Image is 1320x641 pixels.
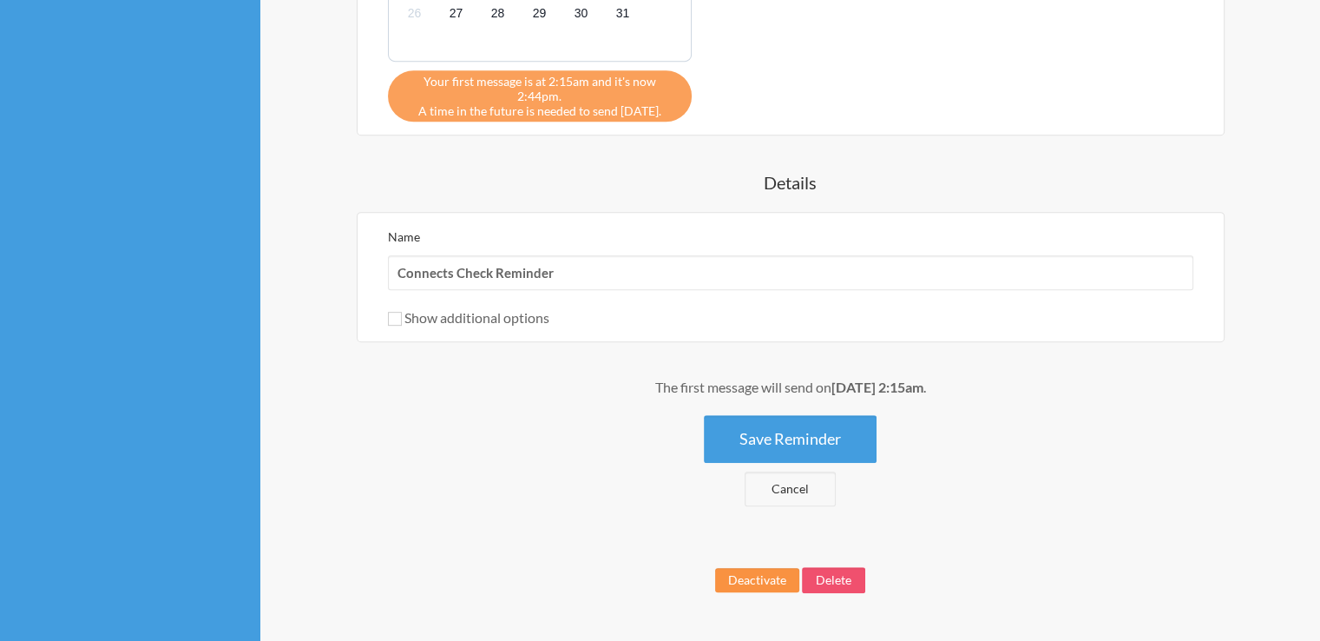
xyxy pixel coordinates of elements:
button: Delete [802,567,865,593]
strong: [DATE] 2:15am [831,379,923,395]
label: Name [388,229,420,244]
button: Deactivate [715,568,799,592]
a: Cancel [745,472,836,506]
input: We suggest a 2 to 4 word name [388,255,1193,290]
span: Wednesday, November 26, 2025 [403,2,427,26]
label: Show additional options [388,309,549,326]
span: Saturday, November 29, 2025 [528,2,552,26]
div: The first message will send on . [295,377,1285,398]
div: A time in the future is needed to send [DATE]. [388,70,692,122]
input: Show additional options [388,312,402,326]
span: Your first message is at 2:15am and it's now 2:44pm. [401,74,679,103]
span: Friday, November 28, 2025 [486,2,510,26]
span: Monday, December 1, 2025 [611,2,635,26]
span: Thursday, November 27, 2025 [444,2,469,26]
h4: Details [295,170,1285,195]
button: Save Reminder [704,415,877,463]
span: Sunday, November 30, 2025 [569,2,594,26]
